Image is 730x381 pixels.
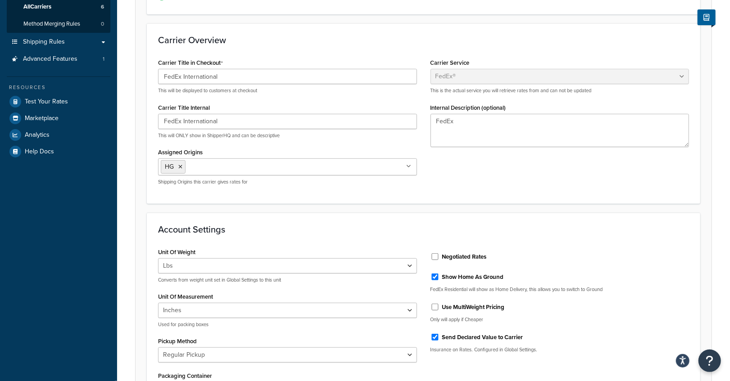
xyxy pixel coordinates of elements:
[442,333,523,341] label: Send Declared Value to Carrier
[23,55,77,63] span: Advanced Features
[25,115,59,122] span: Marketplace
[431,87,689,94] p: This is the actual service you will retrieve rates from and can not be updated
[158,277,417,283] p: Converts from weight unit set in Global Settings to this unit
[158,338,197,345] label: Pickup Method
[158,104,210,111] label: Carrier Title Internal
[158,87,417,94] p: This will be displayed to customers at checkout
[7,127,110,143] a: Analytics
[442,253,487,261] label: Negotiated Rates
[7,84,110,91] div: Resources
[158,293,213,300] label: Unit Of Measurement
[158,249,195,255] label: Unit Of Weight
[158,149,203,156] label: Assigned Origins
[7,94,110,110] a: Test Your Rates
[442,273,504,281] label: Show Home As Ground
[103,55,104,63] span: 1
[158,179,417,185] p: Shipping Origins this carrier gives rates for
[23,3,51,11] span: All Carriers
[101,20,104,28] span: 0
[698,9,716,25] button: Show Help Docs
[165,162,174,171] span: HG
[7,16,110,32] li: Method Merging Rules
[7,110,110,126] a: Marketplace
[101,3,104,11] span: 6
[158,59,223,67] label: Carrier Title in Checkout
[431,316,689,323] p: Only will apply if Cheaper
[7,34,110,50] a: Shipping Rules
[7,51,110,67] a: Advanced Features1
[25,131,50,139] span: Analytics
[7,143,110,160] a: Help Docs
[25,148,54,156] span: Help Docs
[431,114,689,147] textarea: FedEx
[7,51,110,67] li: Advanced Features
[158,224,689,234] h3: Account Settings
[442,303,505,311] label: Use MultiWeight Pricing
[158,372,212,379] label: Packaging Container
[431,346,689,353] p: Insurance on Rates. Configured in Global Settings.
[23,38,65,46] span: Shipping Rules
[7,16,110,32] a: Method Merging Rules0
[431,286,689,293] p: FedEx Residential will show as Home Delivery, this allows you to switch to Ground
[431,104,506,111] label: Internal Description (optional)
[158,321,417,328] p: Used for packing boxes
[25,98,68,106] span: Test Your Rates
[158,35,689,45] h3: Carrier Overview
[431,59,470,66] label: Carrier Service
[23,20,80,28] span: Method Merging Rules
[698,350,721,372] button: Open Resource Center
[158,132,417,139] p: This will ONLY show in ShipperHQ and can be descriptive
